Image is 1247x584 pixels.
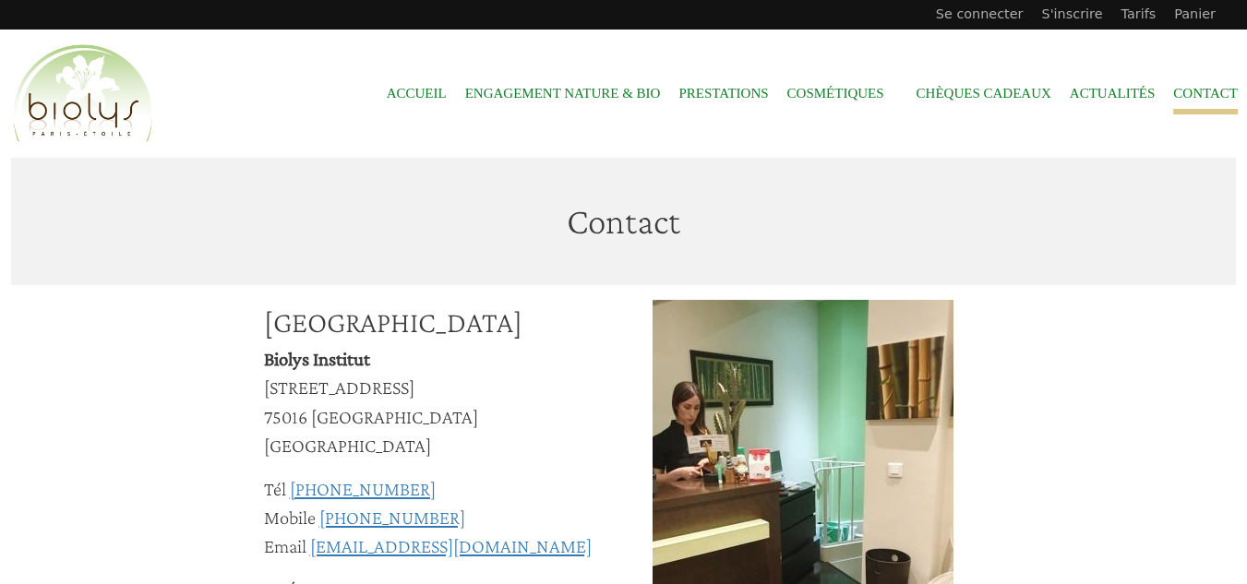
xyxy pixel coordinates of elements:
div: Email [264,531,306,560]
a: [PHONE_NUMBER] [319,507,465,528]
span: Cosmétiques [787,73,898,114]
a: Actualités [1070,73,1156,114]
span: [GEOGRAPHIC_DATA] [264,435,431,456]
span: [GEOGRAPHIC_DATA] [311,406,478,427]
span: 75016 [264,406,307,427]
span: Biolys Institut [264,348,370,369]
div: Mobile [264,503,316,531]
a: Contact [1173,73,1238,114]
div: [GEOGRAPHIC_DATA] [264,300,653,344]
a: Accueil [387,73,447,114]
a: [EMAIL_ADDRESS][DOMAIN_NAME] [310,535,592,556]
img: Accueil [9,42,157,147]
div: Tél [264,474,286,503]
a: Prestations [678,73,768,114]
a: Engagement Nature & Bio [465,73,661,114]
a: [PHONE_NUMBER] [290,478,436,499]
span: [STREET_ADDRESS] [264,376,414,398]
a: Chèques cadeaux [917,73,1051,114]
span: Contact [567,200,680,242]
